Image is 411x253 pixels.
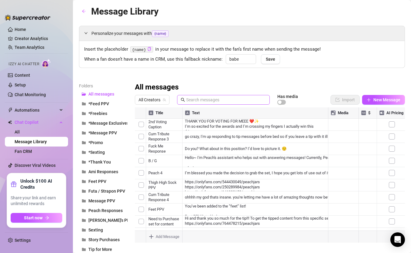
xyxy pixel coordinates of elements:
span: [PERSON_NAME]'s PPV Messages [88,218,153,223]
span: folder [82,170,86,174]
span: Sexting [88,228,103,232]
button: *Freebies [79,109,128,118]
span: Share your link and earn unlimited rewards [11,195,62,207]
span: Peach Responses [88,208,123,213]
span: Message PPV [88,198,115,203]
span: Chat Copilot [15,117,58,127]
span: All messages [88,92,114,96]
span: When a fan doesn’t have a name in CRM, use this fallback nickname: [84,56,223,63]
button: [PERSON_NAME]'s PPV Messages [79,215,128,225]
span: *Freebies [88,111,107,116]
span: Feet PPV [88,179,106,184]
button: Sexting [79,225,128,235]
strong: Unlock $100 AI Credits [20,178,62,190]
span: team [163,98,166,102]
code: {name} [130,46,153,53]
a: Fan CRM [15,149,32,154]
article: Message Library [91,4,159,19]
span: Story Purchases [88,237,120,242]
span: Tip for More [88,247,112,252]
span: folder [82,102,86,106]
button: *Thank You [79,157,128,167]
span: arrow-right [45,216,49,220]
span: All Creators [139,95,166,104]
span: folder [82,199,86,203]
input: Search messages [186,96,266,103]
span: folder [82,238,86,242]
a: Message Library [15,139,47,144]
img: logo-BBDzfeDw.svg [5,15,50,21]
span: folder [82,140,86,145]
h3: All messages [135,83,179,92]
a: Content [15,73,30,78]
span: folder [82,218,86,222]
span: folder [82,160,86,164]
button: Message PPV [79,196,128,206]
span: Insert the placeholder in your message to replace it with the fan’s first name when sending the m... [84,46,400,53]
span: folder [82,189,86,193]
button: Click to Copy [147,47,151,52]
span: Start now [24,215,43,220]
button: Story Purchases [79,235,128,245]
span: search [181,98,185,102]
span: folder [82,247,86,251]
button: Futa / Strapon PPV [79,186,128,196]
a: Chat Monitoring [15,92,46,97]
span: copy [147,47,151,51]
a: Setup [15,83,26,87]
button: *Feed PPV [79,99,128,109]
span: expanded [84,31,88,35]
article: Has media [277,95,298,98]
button: *Sexting [79,147,128,157]
span: folder [82,228,86,232]
a: Discover Viral Videos [15,163,56,168]
span: Save [266,57,275,62]
span: Ami Responses [88,169,118,174]
span: folder [82,111,86,116]
button: *Promo [79,138,128,147]
span: Futa / Strapon PPV [88,189,125,194]
button: *Message PPV [79,128,128,138]
span: New Message [373,97,400,102]
span: Personalize your messages with [91,30,400,37]
button: All messages [79,89,128,99]
button: New Message [362,95,405,105]
span: Automations [15,105,58,115]
span: folder [82,179,86,184]
a: All [15,130,20,134]
img: Chat Copilot [8,120,12,124]
span: *Message Exclusives [88,121,129,126]
button: Start nowarrow-right [11,213,62,223]
img: AI Chatter [42,59,51,68]
button: Save [261,54,280,64]
div: Personalize your messages with{name} [79,26,405,41]
span: arrow-left [82,9,86,13]
button: Ami Responses [79,167,128,177]
span: plus [367,98,371,102]
a: Team Analytics [15,45,44,50]
span: *Message PPV [88,130,117,135]
div: Open Intercom Messenger [390,232,405,247]
span: folder [82,150,86,154]
span: *Promo [88,140,103,145]
button: Peach Responses [79,206,128,215]
span: folder [82,131,86,135]
span: Izzy AI Chatter [9,61,39,67]
span: folder [82,208,86,213]
span: *Feed PPV [88,101,109,106]
span: {name} [152,30,169,37]
button: Import [331,95,360,105]
span: folder-open [82,92,86,96]
a: Home [15,27,26,32]
button: Feet PPV [79,177,128,186]
span: gift [11,181,17,187]
button: *Message Exclusives [79,118,128,128]
span: *Thank You [88,160,111,164]
a: Settings [15,238,31,243]
a: Creator Analytics [15,34,63,43]
span: *Sexting [88,150,105,155]
article: Folders [79,83,128,89]
span: thunderbolt [8,108,13,113]
span: folder [82,121,86,125]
